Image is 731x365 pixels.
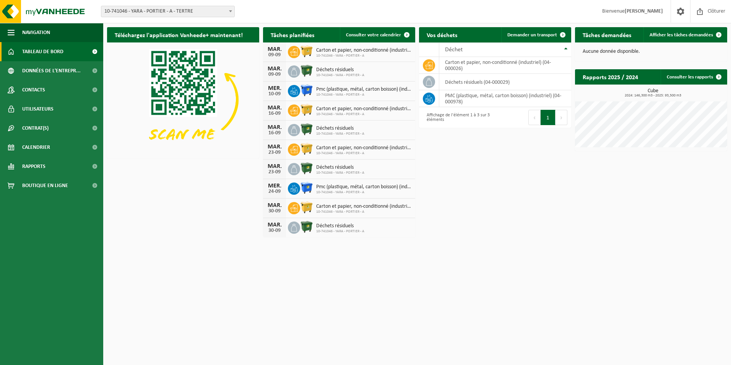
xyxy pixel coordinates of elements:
[22,157,45,176] span: Rapports
[300,64,313,77] img: WB-1100-HPE-GN-01
[22,61,81,80] span: Données de l'entrepr...
[300,201,313,214] img: WB-1100-HPE-YW-01
[22,23,50,42] span: Navigation
[267,202,282,209] div: MAR.
[579,94,727,98] span: 2024: 146,300 m3 - 2025: 93,500 m3
[316,86,411,93] span: Pmc (plastique, métal, carton boisson) (industriel)
[300,220,313,233] img: WB-1100-HPE-GN-01
[316,223,364,229] span: Déchets résiduels
[267,111,282,116] div: 16-09
[22,138,50,157] span: Calendrier
[267,105,282,111] div: MAR.
[316,171,364,175] span: 10-741046 - YARA - PORTIER - A
[316,165,364,171] span: Déchets résiduels
[101,6,235,17] span: 10-741046 - YARA - PORTIER - A - TERTRE
[316,184,411,190] span: Pmc (plastique, métal, carton boisson) (industriel)
[267,85,282,91] div: MER.
[556,110,567,125] button: Next
[316,67,364,73] span: Déchets résiduels
[528,110,541,125] button: Previous
[300,162,313,175] img: WB-1100-HPE-GN-01
[439,74,571,90] td: déchets résiduels (04-000029)
[346,33,401,37] span: Consulter votre calendrier
[650,33,713,37] span: Afficher les tâches demandées
[267,222,282,228] div: MAR.
[300,45,313,58] img: WB-1100-HPE-YW-01
[541,110,556,125] button: 1
[316,229,364,234] span: 10-741046 - YARA - PORTIER - A
[423,109,491,126] div: Affichage de l'élément 1 à 3 sur 3 éléments
[267,209,282,214] div: 30-09
[575,27,639,42] h2: Tâches demandées
[267,144,282,150] div: MAR.
[643,27,726,42] a: Afficher les tâches demandées
[316,93,411,97] span: 10-741046 - YARA - PORTIER - A
[107,42,259,157] img: Download de VHEPlus App
[267,52,282,58] div: 09-09
[316,112,411,117] span: 10-741046 - YARA - PORTIER - A
[267,183,282,189] div: MER.
[661,69,726,85] a: Consulter les rapports
[300,84,313,97] img: WB-1100-HPE-BE-01
[316,132,364,136] span: 10-741046 - YARA - PORTIER - A
[267,130,282,136] div: 16-09
[107,27,250,42] h2: Téléchargez l'application Vanheede+ maintenant!
[316,145,411,151] span: Carton et papier, non-conditionné (industriel)
[22,176,68,195] span: Boutique en ligne
[22,119,49,138] span: Contrat(s)
[300,123,313,136] img: WB-1100-HPE-GN-01
[340,27,414,42] a: Consulter votre calendrier
[439,57,571,74] td: carton et papier, non-conditionné (industriel) (04-000026)
[300,103,313,116] img: WB-1100-HPE-YW-01
[316,54,411,58] span: 10-741046 - YARA - PORTIER - A
[101,6,234,17] span: 10-741046 - YARA - PORTIER - A - TERTRE
[300,142,313,155] img: WB-1100-HPE-YW-01
[501,27,570,42] a: Demander un transport
[263,27,322,42] h2: Tâches planifiées
[22,80,45,99] span: Contacts
[575,69,646,84] h2: Rapports 2025 / 2024
[267,150,282,155] div: 23-09
[445,47,463,53] span: Déchet
[316,204,411,210] span: Carton et papier, non-conditionné (industriel)
[22,42,63,61] span: Tableau de bord
[316,190,411,195] span: 10-741046 - YARA - PORTIER - A
[316,210,411,214] span: 10-741046 - YARA - PORTIER - A
[300,181,313,194] img: WB-1100-HPE-BE-01
[316,73,364,78] span: 10-741046 - YARA - PORTIER - A
[267,163,282,169] div: MAR.
[316,125,364,132] span: Déchets résiduels
[583,49,720,54] p: Aucune donnée disponible.
[267,46,282,52] div: MAR.
[22,99,54,119] span: Utilisateurs
[507,33,557,37] span: Demander un transport
[267,169,282,175] div: 23-09
[419,27,465,42] h2: Vos déchets
[625,8,663,14] strong: [PERSON_NAME]
[316,47,411,54] span: Carton et papier, non-conditionné (industriel)
[267,91,282,97] div: 10-09
[267,66,282,72] div: MAR.
[579,88,727,98] h3: Cube
[316,106,411,112] span: Carton et papier, non-conditionné (industriel)
[267,72,282,77] div: 09-09
[267,124,282,130] div: MAR.
[316,151,411,156] span: 10-741046 - YARA - PORTIER - A
[267,228,282,233] div: 30-09
[439,90,571,107] td: PMC (plastique, métal, carton boisson) (industriel) (04-000978)
[267,189,282,194] div: 24-09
